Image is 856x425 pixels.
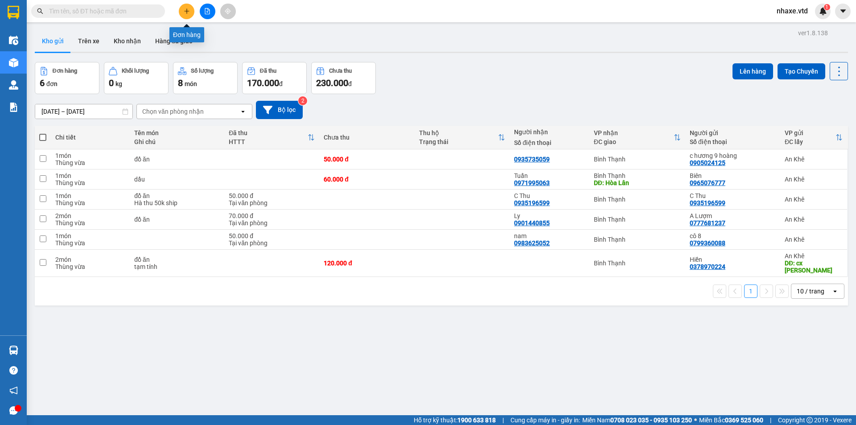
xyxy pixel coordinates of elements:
[514,199,550,206] div: 0935196599
[690,232,776,239] div: cô 8
[279,80,283,87] span: đ
[35,104,132,119] input: Select a date range.
[55,192,125,199] div: 1 món
[9,386,18,395] span: notification
[55,263,125,270] div: Thùng vừa
[142,107,204,116] div: Chọn văn phòng nhận
[220,4,236,19] button: aim
[35,62,99,94] button: Đơn hàng6đơn
[690,152,776,159] div: c hương 9 hoàng
[419,129,498,136] div: Thu hộ
[785,236,843,243] div: An Khê
[690,199,725,206] div: 0935196599
[785,156,843,163] div: An Khê
[115,80,122,87] span: kg
[35,30,71,52] button: Kho gửi
[839,7,847,15] span: caret-down
[582,415,692,425] span: Miền Nam
[134,216,220,223] div: đồ ăn
[798,28,828,38] div: ver 1.8.138
[594,236,681,243] div: Bình Thạnh
[55,212,125,219] div: 2 món
[699,415,763,425] span: Miền Bắc
[55,232,125,239] div: 1 món
[9,346,18,355] img: warehouse-icon
[173,62,238,94] button: Số lượng8món
[594,216,681,223] div: Bình Thạnh
[46,80,58,87] span: đơn
[694,418,697,422] span: ⚪️
[690,159,725,166] div: 0905024125
[229,212,315,219] div: 70.000 đ
[134,192,220,199] div: đồ ăn
[55,256,125,263] div: 2 món
[134,256,220,263] div: đồ ăn
[514,172,584,179] div: Tuấn
[785,176,843,183] div: An Khê
[457,417,496,424] strong: 1900 633 818
[690,256,776,263] div: Hiền
[415,126,510,149] th: Toggle SortBy
[53,68,77,74] div: Đơn hàng
[419,138,498,145] div: Trạng thái
[690,138,776,145] div: Số điện thoại
[594,138,674,145] div: ĐC giao
[690,192,776,199] div: C Thu
[770,415,771,425] span: |
[55,239,125,247] div: Thùng vừa
[239,108,247,115] svg: open
[204,8,210,14] span: file-add
[148,30,200,52] button: Hàng đã giao
[55,179,125,186] div: Thùng vừa
[514,239,550,247] div: 0983625052
[9,406,18,415] span: message
[690,179,725,186] div: 0965076777
[780,126,847,149] th: Toggle SortBy
[329,68,352,74] div: Chưa thu
[785,138,835,145] div: ĐC lấy
[785,216,843,223] div: An Khê
[825,4,828,10] span: 1
[298,96,307,105] sup: 2
[690,239,725,247] div: 0799360088
[690,172,776,179] div: Biên
[744,285,757,298] button: 1
[247,78,279,88] span: 170.000
[510,415,580,425] span: Cung cấp máy in - giấy in:
[224,126,319,149] th: Toggle SortBy
[324,176,410,183] div: 60.000 đ
[785,260,843,274] div: DĐ: cx duy lâm
[316,78,348,88] span: 230.000
[785,129,835,136] div: VP gửi
[785,252,843,260] div: An Khê
[831,288,839,295] svg: open
[324,156,410,163] div: 50.000 đ
[134,129,220,136] div: Tên món
[807,417,813,423] span: copyright
[9,80,18,90] img: warehouse-icon
[229,232,315,239] div: 50.000 đ
[514,128,584,136] div: Người nhận
[9,36,18,45] img: warehouse-icon
[594,129,674,136] div: VP nhận
[185,80,197,87] span: món
[109,78,114,88] span: 0
[169,27,204,42] div: Đơn hàng
[55,219,125,227] div: Thùng vừa
[229,199,315,206] div: Tại văn phòng
[414,415,496,425] span: Hỗ trợ kỹ thuật:
[594,179,681,186] div: DĐ: Hòa Lân
[9,366,18,375] span: question-circle
[49,6,154,16] input: Tìm tên, số ĐT hoặc mã đơn
[55,159,125,166] div: Thùng vừa
[725,417,763,424] strong: 0369 525 060
[824,4,830,10] sup: 1
[229,192,315,199] div: 50.000 đ
[594,260,681,267] div: Bình Thạnh
[229,129,308,136] div: Đã thu
[191,68,214,74] div: Số lượng
[40,78,45,88] span: 6
[514,139,584,146] div: Số điện thoại
[9,103,18,112] img: solution-icon
[225,8,231,14] span: aim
